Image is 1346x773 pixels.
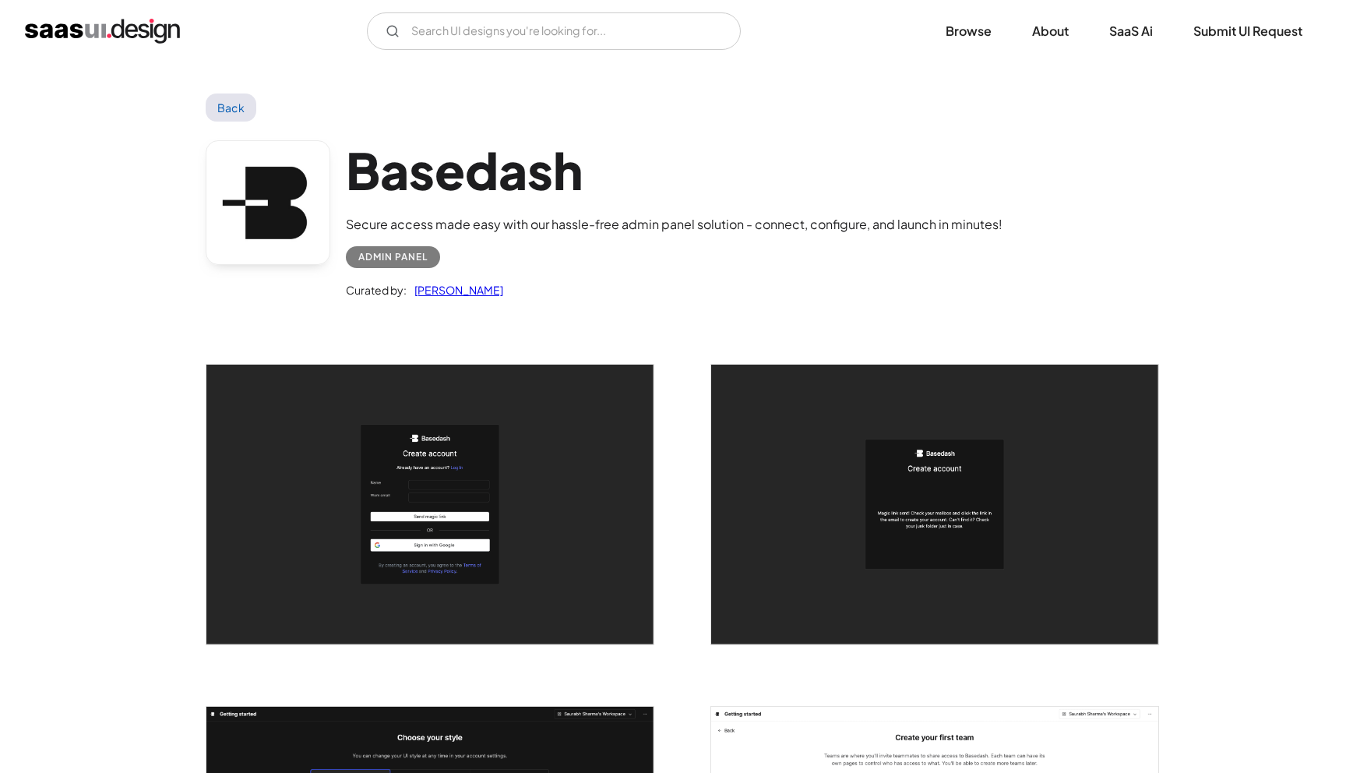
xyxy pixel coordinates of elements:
input: Search UI designs you're looking for... [367,12,741,50]
a: open lightbox [206,365,654,644]
div: Admin Panel [358,248,428,266]
a: open lightbox [711,365,1158,644]
a: [PERSON_NAME] [407,281,503,299]
a: Browse [927,14,1010,48]
a: About [1013,14,1087,48]
div: Curated by: [346,281,407,299]
a: home [25,19,180,44]
a: SaaS Ai [1091,14,1172,48]
img: 643cf6e9a5db4f85c3c29ce5_Basedash%20Signup%20Screen.png [206,365,654,644]
div: Secure access made easy with our hassle-free admin panel solution - connect, configure, and launc... [346,215,1002,234]
a: Back [206,94,256,122]
a: Submit UI Request [1175,14,1321,48]
h1: Basedash [346,140,1002,200]
img: 643cf6fb5b78482f093843b8_Basedash%20Magic%20link%20Sent%20Screen.png [711,365,1158,644]
form: Email Form [367,12,741,50]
